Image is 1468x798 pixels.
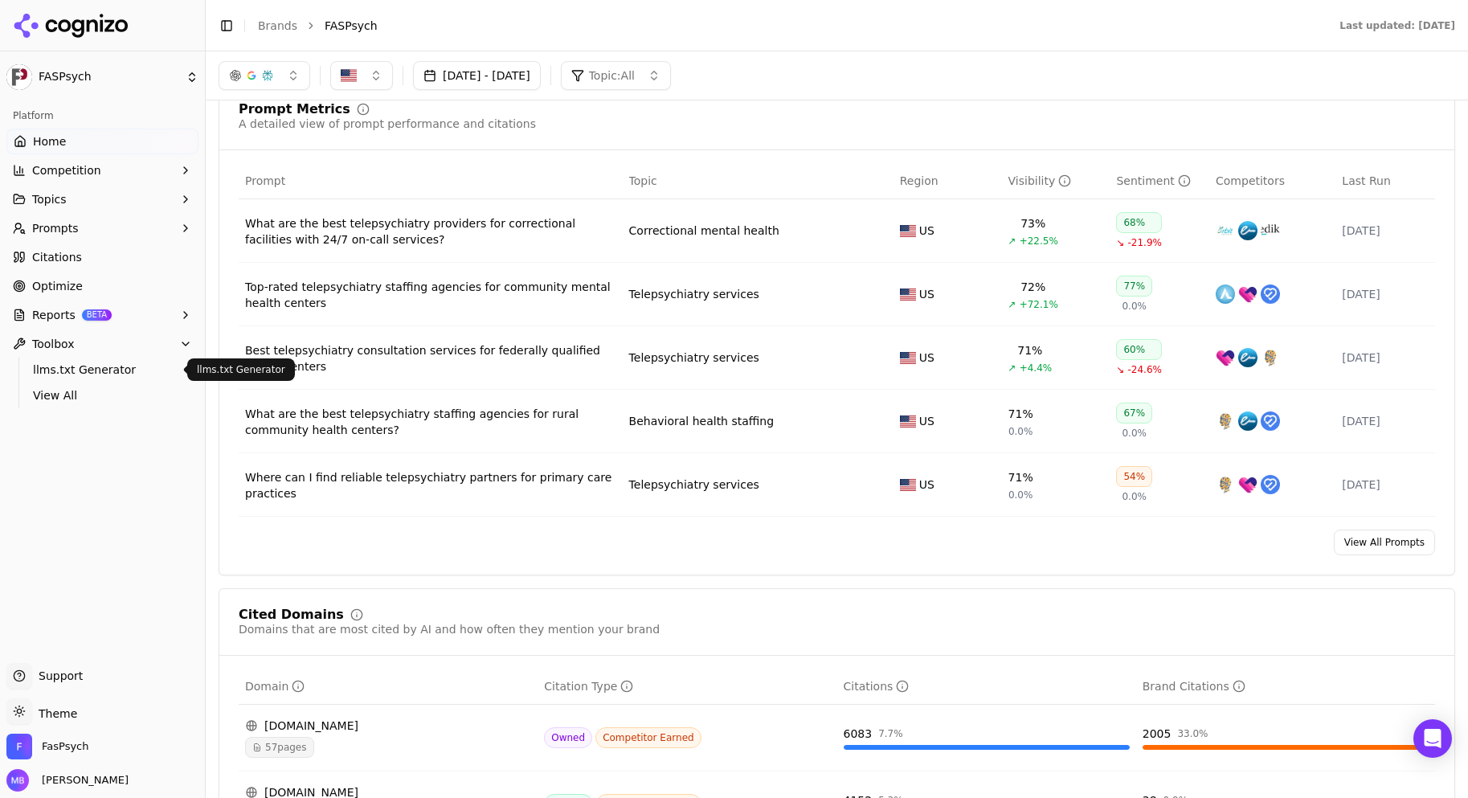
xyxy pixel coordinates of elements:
[1116,363,1124,376] span: ↘
[33,362,173,378] span: llms.txt Generator
[6,186,198,212] button: Topics
[239,163,623,199] th: Prompt
[878,727,903,740] div: 7.7 %
[27,384,179,407] a: View All
[1216,348,1235,367] img: iris telehealth
[623,163,893,199] th: Topic
[1008,362,1016,374] span: ↗
[1342,413,1429,429] div: [DATE]
[1122,427,1147,440] span: 0.0%
[245,469,616,501] a: Where can I find reliable telepsychiatry partners for primary care practices
[1008,425,1033,438] span: 0.0%
[1116,339,1162,360] div: 60%
[33,133,66,149] span: Home
[6,302,198,328] button: ReportsBETA
[6,158,198,183] button: Competition
[27,358,179,381] a: llms.txt Generator
[6,769,129,792] button: Open user button
[1008,469,1033,485] div: 71%
[1116,403,1152,424] div: 67%
[1008,235,1016,248] span: ↗
[919,477,934,493] span: US
[6,64,32,90] img: FASPsych
[6,215,198,241] button: Prompts
[544,727,592,748] span: Owned
[6,734,89,759] button: Open organization switcher
[239,669,538,705] th: domain
[32,220,79,236] span: Prompts
[6,331,198,357] button: Toolbox
[42,739,89,754] span: FasPsych
[629,350,759,366] div: Telepsychiatry services
[1116,173,1190,189] div: Sentiment
[1238,411,1257,431] img: e-psychiatry
[1122,490,1147,503] span: 0.0%
[919,286,934,302] span: US
[32,307,76,323] span: Reports
[239,116,536,132] div: A detailed view of prompt performance and citations
[1216,221,1235,240] img: orbit health
[1216,284,1235,304] img: alina telehealth
[589,68,635,84] span: Topic: All
[1342,350,1429,366] div: [DATE]
[245,279,616,311] a: Top-rated telepsychiatry staffing agencies for community mental health centers
[1261,284,1280,304] img: amwell
[245,678,305,694] div: Domain
[341,68,357,84] img: United States
[1110,163,1209,199] th: sentiment
[413,61,541,90] button: [DATE] - [DATE]
[1238,348,1257,367] img: e-psychiatry
[544,678,633,694] div: Citation Type
[245,718,531,734] div: [DOMAIN_NAME]
[245,406,616,438] a: What are the best telepsychiatry staffing agencies for rural community health centers?
[6,734,32,759] img: FasPsych
[1017,342,1042,358] div: 71%
[1122,300,1147,313] span: 0.0%
[1116,212,1162,233] div: 68%
[35,773,129,788] span: [PERSON_NAME]
[245,737,314,758] span: 57 pages
[239,621,660,637] div: Domains that are most cited by AI and how often they mention your brand
[900,415,916,428] img: US flag
[32,162,101,178] span: Competition
[844,726,873,742] div: 6083
[1238,221,1257,240] img: e-psychiatry
[39,70,179,84] span: FASPsych
[1339,19,1455,32] div: Last updated: [DATE]
[1127,236,1161,249] span: -21.9%
[538,669,836,705] th: citationTypes
[629,223,779,239] div: Correctional mental health
[258,19,297,32] a: Brands
[32,707,77,720] span: Theme
[1209,163,1335,199] th: Competitors
[1143,678,1245,694] div: Brand Citations
[239,163,1435,517] div: Data table
[1008,173,1072,189] div: Visibility
[893,163,1002,199] th: Region
[258,18,1307,34] nav: breadcrumb
[1334,530,1435,555] a: View All Prompts
[1238,475,1257,494] img: iris telehealth
[1342,286,1429,302] div: [DATE]
[1342,477,1429,493] div: [DATE]
[900,225,916,237] img: US flag
[239,608,344,621] div: Cited Domains
[245,215,616,248] a: What are the best telepsychiatry providers for correctional facilities with 24/7 on-call services?
[6,129,198,154] a: Home
[1413,719,1452,758] div: Open Intercom Messenger
[1116,466,1152,487] div: 54%
[6,103,198,129] div: Platform
[900,173,938,189] span: Region
[1020,279,1045,295] div: 72%
[629,477,759,493] div: Telepsychiatry services
[1261,475,1280,494] img: amwell
[1261,348,1280,367] img: innovatel
[1335,163,1435,199] th: Last Run
[1020,235,1058,248] span: +22.5%
[245,342,616,374] a: Best telepsychiatry consultation services for federally qualified health centers
[1342,173,1390,189] span: Last Run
